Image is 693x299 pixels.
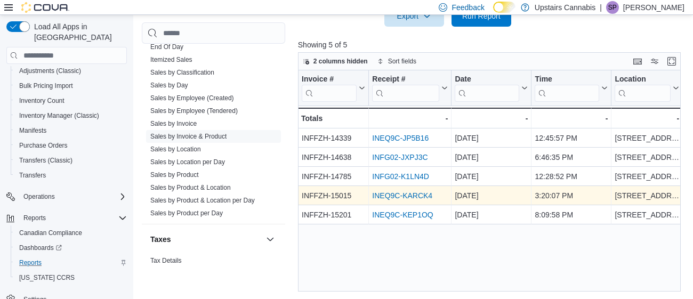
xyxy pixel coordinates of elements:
[15,169,50,182] a: Transfers
[372,112,448,125] div: -
[150,69,214,76] a: Sales by Classification
[150,43,183,51] a: End Of Day
[372,75,448,102] button: Receipt #
[615,189,679,202] div: [STREET_ADDRESS]
[535,132,608,144] div: 12:45:57 PM
[150,133,227,140] a: Sales by Invoice & Product
[15,79,77,92] a: Bulk Pricing Import
[19,212,50,224] button: Reports
[615,151,679,164] div: [STREET_ADDRESS]
[455,132,528,144] div: [DATE]
[15,109,127,122] span: Inventory Manager (Classic)
[15,124,51,137] a: Manifests
[19,190,127,203] span: Operations
[15,94,69,107] a: Inventory Count
[150,68,214,77] span: Sales by Classification
[150,209,223,217] span: Sales by Product per Day
[15,94,127,107] span: Inventory Count
[11,270,131,285] button: [US_STATE] CCRS
[455,170,528,183] div: [DATE]
[535,170,608,183] div: 12:28:52 PM
[11,225,131,240] button: Canadian Compliance
[372,75,439,102] div: Receipt # URL
[150,81,188,90] span: Sales by Day
[608,1,617,14] span: SP
[302,132,365,144] div: INFFZH-14339
[15,241,66,254] a: Dashboards
[11,123,131,138] button: Manifests
[452,2,484,13] span: Feedback
[313,57,368,66] span: 2 columns hidden
[373,55,421,68] button: Sort fields
[372,191,432,200] a: INEQ9C-KARCK4
[2,211,131,225] button: Reports
[493,2,515,13] input: Dark Mode
[535,75,599,102] div: Time
[302,75,357,85] div: Invoice #
[15,154,77,167] a: Transfers (Classic)
[19,82,73,90] span: Bulk Pricing Import
[150,146,201,153] a: Sales by Location
[15,139,127,152] span: Purchase Orders
[302,151,365,164] div: INFFZH-14638
[150,94,234,102] span: Sales by Employee (Created)
[150,82,188,89] a: Sales by Day
[302,208,365,221] div: INFFZH-15201
[372,75,439,85] div: Receipt #
[615,132,679,144] div: [STREET_ADDRESS]
[19,212,127,224] span: Reports
[15,227,127,239] span: Canadian Compliance
[302,170,365,183] div: INFFZH-14785
[19,229,82,237] span: Canadian Compliance
[302,75,365,102] button: Invoice #
[535,75,599,85] div: Time
[150,171,199,179] a: Sales by Product
[19,244,62,252] span: Dashboards
[150,256,182,265] span: Tax Details
[23,192,55,201] span: Operations
[11,153,131,168] button: Transfers (Classic)
[150,145,201,153] span: Sales by Location
[391,5,438,27] span: Export
[299,55,372,68] button: 2 columns hidden
[535,75,608,102] button: Time
[298,39,684,50] p: Showing 5 of 5
[264,233,277,246] button: Taxes
[615,208,679,221] div: [STREET_ADDRESS]
[615,75,679,102] button: Location
[455,112,528,125] div: -
[615,170,679,183] div: [STREET_ADDRESS]
[302,75,357,102] div: Invoice #
[150,158,225,166] a: Sales by Location per Day
[15,271,79,284] a: [US_STATE] CCRS
[535,112,608,125] div: -
[535,189,608,202] div: 3:20:07 PM
[455,75,519,85] div: Date
[15,241,127,254] span: Dashboards
[455,75,528,102] button: Date
[150,119,197,128] span: Sales by Invoice
[150,209,223,217] a: Sales by Product per Day
[648,55,661,68] button: Display options
[19,96,65,105] span: Inventory Count
[606,1,619,14] div: Sean Paradis
[455,208,528,221] div: [DATE]
[372,211,433,219] a: INEQ9C-KEP1OQ
[15,124,127,137] span: Manifests
[15,271,127,284] span: Washington CCRS
[19,111,99,120] span: Inventory Manager (Classic)
[19,67,81,75] span: Adjustments (Classic)
[150,55,192,64] span: Itemized Sales
[535,1,595,14] p: Upstairs Cannabis
[665,55,678,68] button: Enter fullscreen
[150,56,192,63] a: Itemized Sales
[150,196,255,205] span: Sales by Product & Location per Day
[631,55,644,68] button: Keyboard shortcuts
[19,258,42,267] span: Reports
[372,153,428,161] a: INFG02-JXPJ3C
[535,151,608,164] div: 6:46:35 PM
[19,126,46,135] span: Manifests
[11,78,131,93] button: Bulk Pricing Import
[11,63,131,78] button: Adjustments (Classic)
